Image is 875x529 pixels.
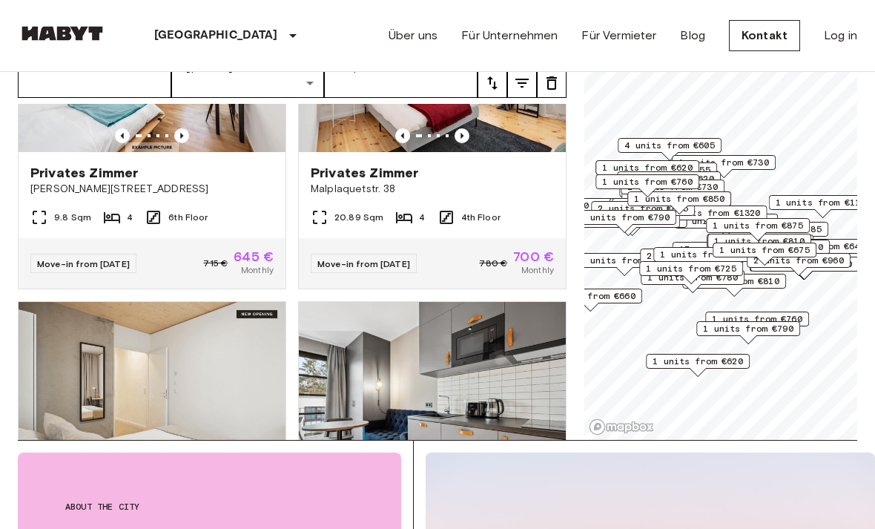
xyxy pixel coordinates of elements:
button: tune [537,68,567,98]
a: Kontakt [729,20,800,51]
span: 6th Floor [168,211,208,224]
span: 4 [127,211,133,224]
div: Map marker [595,160,699,183]
button: tune [507,68,537,98]
div: Map marker [627,191,731,214]
span: 1 units from €850 [634,192,724,206]
span: 1 units from €1100 [776,196,871,209]
div: Map marker [707,234,811,257]
span: Privates Zimmer [30,164,138,182]
span: 2 units from €625 [598,202,688,215]
div: Map marker [591,201,695,224]
div: Map marker [572,253,676,276]
div: Map marker [618,138,722,161]
a: Für Vermieter [581,27,656,45]
span: [PERSON_NAME][STREET_ADDRESS] [30,182,274,197]
div: Map marker [639,261,743,284]
span: 4th Floor [461,211,501,224]
span: 1 units from €810 [689,275,779,288]
input: Choose date [18,68,171,98]
span: 2 units from €865 [647,249,737,263]
span: 1 units from €660 [545,289,635,303]
span: Monthly [241,263,274,277]
span: 1 units from €875 [579,254,670,267]
div: Map marker [696,321,800,344]
span: 17 units from €650 [679,243,775,256]
div: Map marker [713,243,816,266]
img: Marketing picture of unit DE-01-477-041-04 [19,302,285,480]
span: 1 units from €730 [627,180,718,194]
a: Blog [680,27,705,45]
img: Habyt [18,26,107,41]
span: 1 units from €875 [713,219,803,232]
button: Previous image [115,128,130,143]
div: Map marker [706,218,810,241]
span: 1 units from €620 [602,161,693,174]
span: 645 € [234,250,274,263]
div: Map marker [672,155,776,178]
div: Map marker [595,174,699,197]
a: Für Unternehmen [461,27,558,45]
span: 1 units from €760 [712,312,802,326]
button: Previous image [174,128,189,143]
div: Map marker [612,198,716,221]
div: Map marker [610,198,719,221]
div: Map marker [538,289,642,312]
span: 1 units from €810 [714,234,805,248]
span: 2 units from €655 [620,163,710,177]
span: 1 units from €675 [719,243,810,257]
div: Map marker [617,171,721,194]
div: Map marker [572,210,676,233]
span: 9.8 Sqm [54,211,91,224]
a: Über uns [389,27,437,45]
span: 1 units from €875 [660,248,750,261]
div: Map marker [658,206,767,229]
div: Map marker [640,249,744,272]
button: tune [478,68,507,98]
span: 700 € [513,250,554,263]
span: 715 € [203,257,228,270]
div: Map marker [768,239,872,262]
span: 1 units from €1280 [757,257,853,271]
div: Map marker [707,234,810,257]
p: [GEOGRAPHIC_DATA] [154,27,278,45]
a: Log in [824,27,857,45]
span: 3 units from €655 [618,199,709,212]
div: Map marker [653,247,757,270]
span: 1 units from €760 [602,175,693,188]
span: 780 € [479,257,507,270]
span: About the city [65,500,354,513]
span: 4 units from €605 [624,139,715,152]
span: 1 units from €790 [703,322,793,335]
span: 1 units from €1320 [665,206,761,220]
span: 1 units from €785 [731,223,822,236]
a: Mapbox logo [589,418,654,436]
div: Map marker [673,242,782,265]
span: 1 units from €725 [646,262,736,275]
span: 1 units from €790 [579,211,670,224]
span: 1 units from €620 [653,355,743,368]
span: 1 units from €620 [624,172,714,185]
img: Marketing picture of unit DE-01-482-008-01 [299,302,566,480]
span: 20.89 Sqm [334,211,383,224]
span: Monthly [521,263,554,277]
span: 1 units from €730 [678,156,769,169]
span: 1 units from €810 [733,240,823,254]
span: 2 units from €960 [753,254,844,267]
span: Move-in from [DATE] [317,258,410,269]
div: Map marker [705,312,809,335]
span: Privates Zimmer [311,164,418,182]
span: Malplaquetstr. 38 [311,182,554,197]
button: Previous image [395,128,410,143]
div: Map marker [646,354,750,377]
button: Previous image [455,128,469,143]
span: 4 [419,211,425,224]
span: Move-in from [DATE] [37,258,130,269]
